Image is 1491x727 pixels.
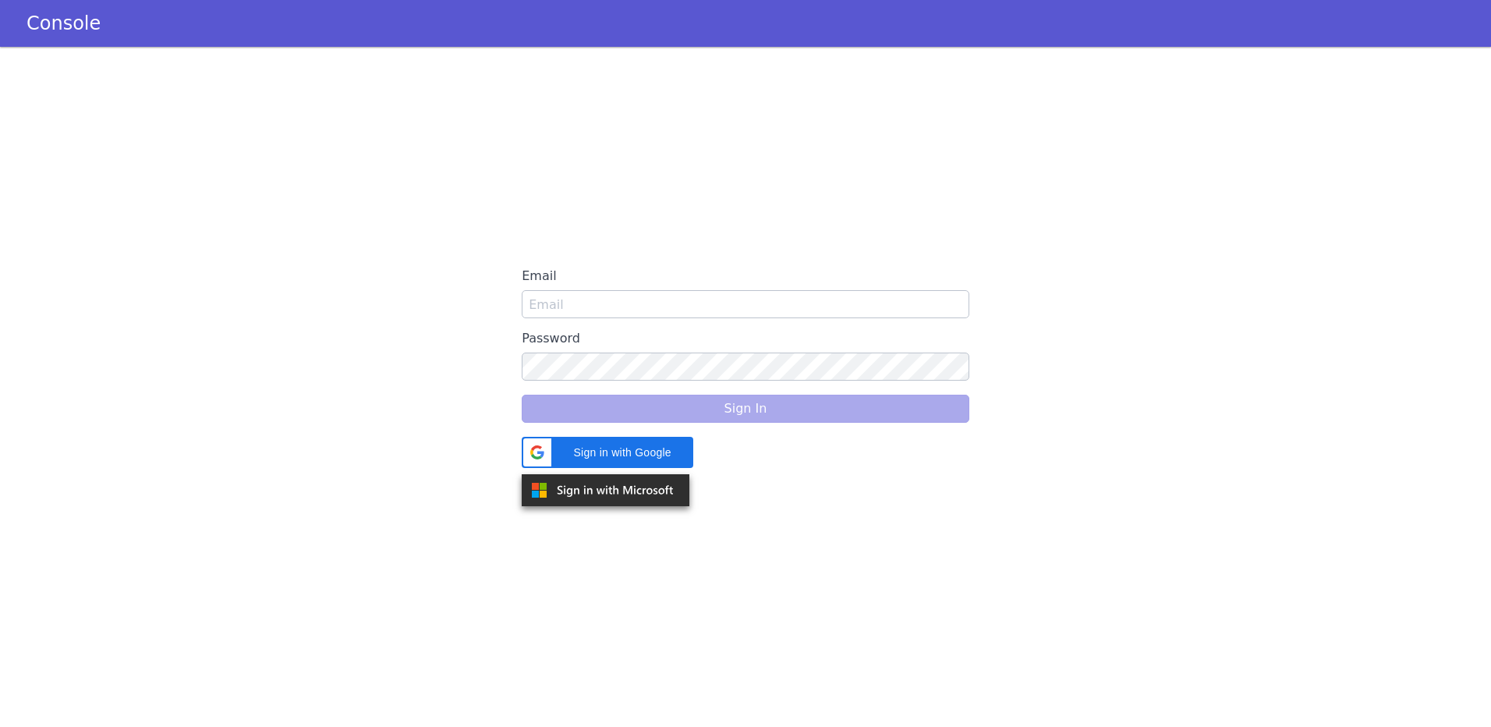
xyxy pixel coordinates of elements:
[522,290,969,318] input: Email
[522,324,969,353] label: Password
[522,437,693,468] div: Sign in with Google
[522,474,689,506] img: azure.svg
[522,262,969,290] label: Email
[561,445,684,461] span: Sign in with Google
[8,12,119,34] a: Console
